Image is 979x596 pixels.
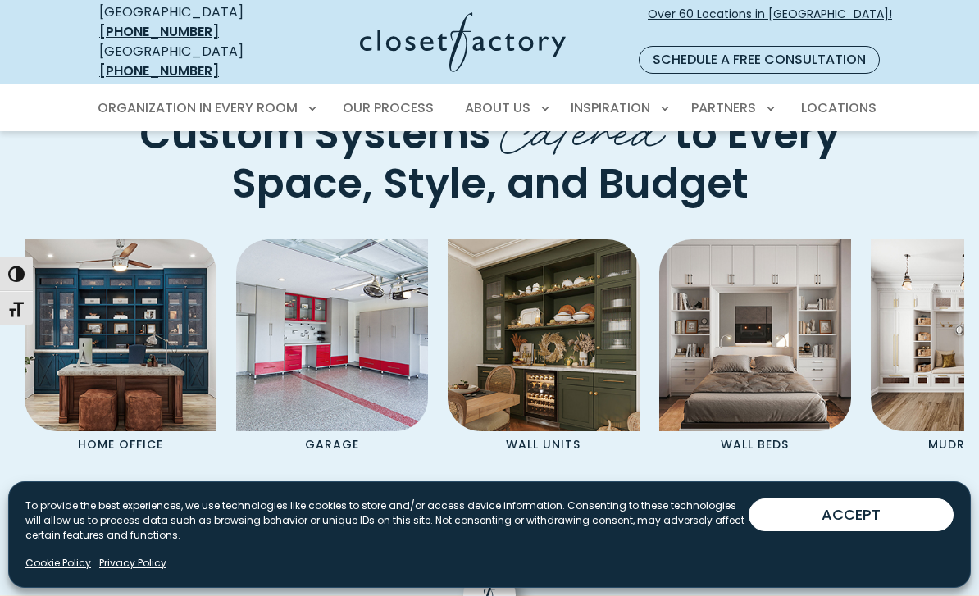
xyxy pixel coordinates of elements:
[448,239,640,431] img: Wall unit
[86,85,893,131] nav: Primary Menu
[343,98,434,117] span: Our Process
[438,239,649,457] a: Wall unit Wall Units
[478,431,608,457] p: Wall Units
[15,239,226,457] a: Home Office featuring desk and custom cabinetry Home Office
[648,6,892,40] span: Over 60 Locations in [GEOGRAPHIC_DATA]!
[98,98,298,117] span: Organization in Every Room
[571,98,650,117] span: Inspiration
[25,498,749,543] p: To provide the best experiences, we use technologies like cookies to store and/or access device i...
[749,498,954,531] button: ACCEPT
[55,431,185,457] p: Home Office
[99,42,278,81] div: [GEOGRAPHIC_DATA]
[226,239,438,457] a: Garage Cabinets Garage
[465,98,530,117] span: About Us
[639,46,880,74] a: Schedule a Free Consultation
[801,98,877,117] span: Locations
[690,431,820,457] p: Wall Beds
[25,239,216,431] img: Home Office featuring desk and custom cabinetry
[649,239,861,457] a: Wall Bed Wall Beds
[139,106,490,162] span: Custom Systems
[360,12,566,72] img: Closet Factory Logo
[231,106,840,211] span: to Every Space, Style, and Budget
[266,431,397,457] p: Garage
[25,556,91,571] a: Cookie Policy
[99,61,219,80] a: [PHONE_NUMBER]
[99,2,278,42] div: [GEOGRAPHIC_DATA]
[691,98,756,117] span: Partners
[99,22,219,41] a: [PHONE_NUMBER]
[659,239,851,431] img: Wall Bed
[236,239,428,431] img: Garage Cabinets
[99,556,166,571] a: Privacy Policy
